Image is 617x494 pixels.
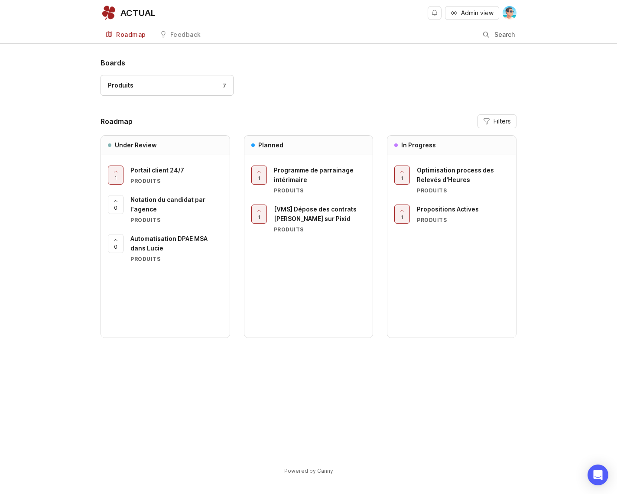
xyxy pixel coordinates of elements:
span: 1 [401,175,403,182]
span: 0 [114,204,117,211]
div: Produits [417,187,509,194]
img: Benjamin Hareau [503,6,516,20]
a: Propositions ActivesProduits [417,205,509,224]
span: Automatisation DPAE MSA dans Lucie [130,235,208,252]
span: Propositions Actives [417,205,479,213]
a: Feedback [155,26,206,44]
span: Optimisation process des Relevés d'Heures [417,166,494,183]
div: Feedback [170,32,201,38]
button: 1 [251,205,267,224]
a: Roadmap [101,26,151,44]
h3: Under Review [115,141,157,149]
a: Portail client 24/7Produits [130,166,223,185]
button: 1 [251,166,267,185]
div: Produits [130,255,223,263]
a: Programme de parrainage intérimaireProduits [274,166,366,194]
div: Open Intercom Messenger [588,465,608,485]
div: Produits [274,187,366,194]
h3: In Progress [401,141,436,149]
div: Produits [108,81,133,90]
h3: Planned [258,141,283,149]
span: 1 [258,214,260,221]
div: 7 [218,82,227,89]
span: Notation du candidat par l'agence [130,196,205,213]
span: 1 [401,214,403,221]
button: 1 [394,166,410,185]
span: Portail client 24/7 [130,166,184,174]
h1: Boards [101,58,516,68]
button: 1 [108,166,123,185]
div: Produits [130,177,223,185]
button: 0 [108,195,123,214]
a: Notation du candidat par l'agenceProduits [130,195,223,224]
button: Admin view [445,6,499,20]
a: Produits7 [101,75,234,96]
div: Produits [130,216,223,224]
span: 1 [258,175,260,182]
span: Filters [494,117,511,126]
div: Produits [274,226,366,233]
span: 1 [114,175,117,182]
a: Powered by Canny [283,466,334,476]
button: Filters [477,114,516,128]
a: [VMS] Dépose des contrats [PERSON_NAME] sur PixidProduits [274,205,366,233]
div: ACTUAL [120,9,156,17]
span: Admin view [461,9,494,17]
span: Programme de parrainage intérimaire [274,166,354,183]
button: 0 [108,234,123,253]
button: 1 [394,205,410,224]
span: [VMS] Dépose des contrats [PERSON_NAME] sur Pixid [274,205,357,222]
button: Notifications [428,6,442,20]
span: 0 [114,243,117,250]
a: Optimisation process des Relevés d'HeuresProduits [417,166,509,194]
div: Roadmap [116,32,146,38]
h2: Roadmap [101,116,133,127]
div: Produits [417,216,509,224]
img: ACTUAL logo [101,5,116,21]
a: Automatisation DPAE MSA dans LucieProduits [130,234,223,263]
